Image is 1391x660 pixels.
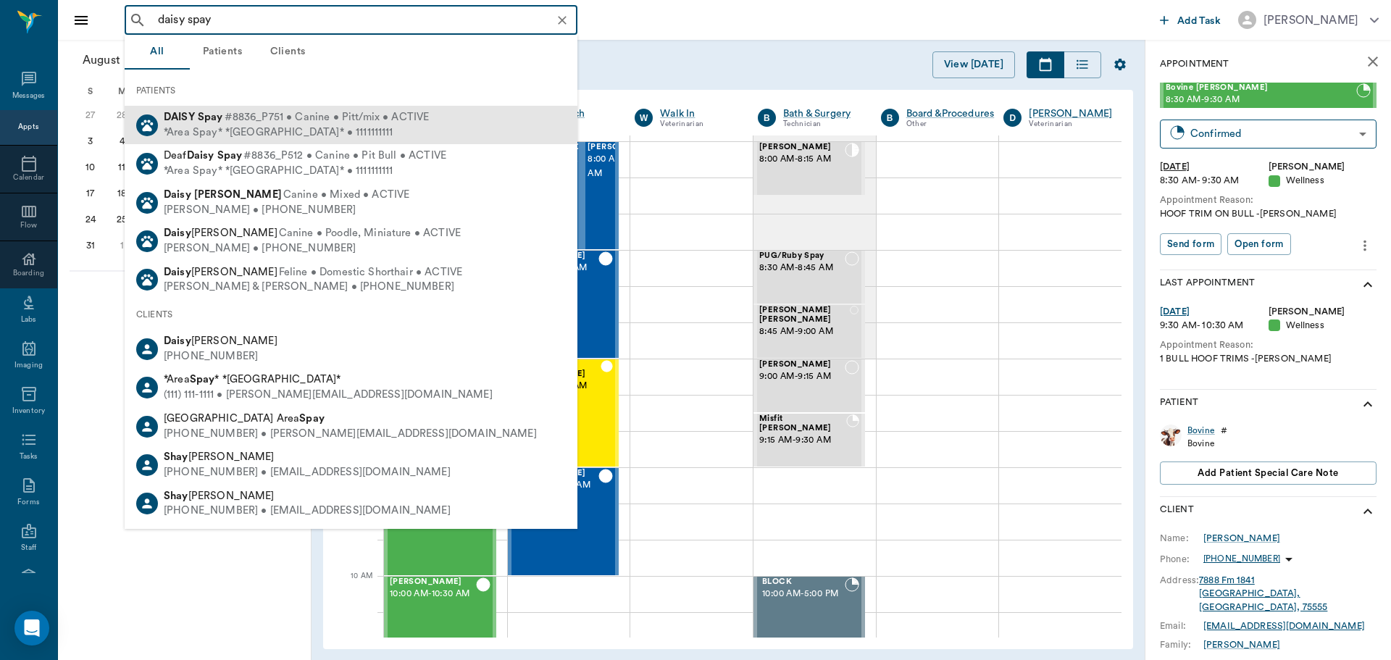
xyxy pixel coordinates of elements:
[1160,638,1203,651] div: Family:
[1203,622,1365,630] a: [EMAIL_ADDRESS][DOMAIN_NAME]
[164,465,451,480] div: [PHONE_NUMBER] • [EMAIL_ADDRESS][DOMAIN_NAME]
[164,125,429,141] div: *Area Spay* *[GEOGRAPHIC_DATA]* • 1111111111
[582,141,619,250] div: CHECKED_OUT, 8:00 AM - 8:30 AM
[1358,47,1387,76] button: close
[164,241,461,256] div: [PERSON_NAME] • [PHONE_NUMBER]
[112,157,132,177] div: Monday, August 11, 2025
[80,105,101,125] div: Sunday, July 27, 2025
[125,75,577,106] div: PATIENTS
[390,577,476,587] span: [PERSON_NAME]
[753,141,865,196] div: CHECKED_IN, 8:00 AM - 8:15 AM
[164,490,275,501] span: [PERSON_NAME]
[80,157,101,177] div: Sunday, August 10, 2025
[1166,93,1356,107] span: 8:30 AM - 9:30 AM
[190,374,215,385] b: Spay
[17,497,39,508] div: Forms
[1160,233,1221,256] button: Send form
[21,543,36,554] div: Staff
[660,118,736,130] div: Veterinarian
[299,413,325,424] b: Spay
[80,209,101,230] div: Sunday, August 24, 2025
[1160,319,1269,333] div: 9:30 AM - 10:30 AM
[635,109,653,127] div: W
[1160,174,1269,188] div: 8:30 AM - 9:30 AM
[1160,425,1182,446] img: Profile Image
[164,227,277,238] span: [PERSON_NAME]
[279,226,461,241] span: Canine • Poodle, Miniature • ACTIVE
[1203,532,1280,545] a: [PERSON_NAME]
[164,112,195,122] b: DAISY
[164,189,191,200] b: Daisy
[283,188,409,203] span: Canine • Mixed • ACTIVE
[1160,532,1203,545] div: Name:
[1269,160,1377,174] div: [PERSON_NAME]
[1359,276,1377,293] svg: show more
[164,388,493,403] div: (111) 111-1111 • [PERSON_NAME][EMAIL_ADDRESS][DOMAIN_NAME]
[164,164,446,179] div: *Area Spay* *[GEOGRAPHIC_DATA]* • 1111111111
[759,325,850,339] span: 8:45 AM - 9:00 AM
[194,189,282,200] b: [PERSON_NAME]
[164,203,409,218] div: [PERSON_NAME] • [PHONE_NUMBER]
[164,335,277,346] span: [PERSON_NAME]
[1199,576,1327,611] a: 7888 Fm 1841[GEOGRAPHIC_DATA], [GEOGRAPHIC_DATA], 75555
[164,267,191,277] b: Daisy
[759,360,845,369] span: [PERSON_NAME]
[164,374,341,385] span: *Area * *[GEOGRAPHIC_DATA]*
[164,267,277,277] span: [PERSON_NAME]
[106,80,138,102] div: M
[164,227,191,238] b: Daisy
[80,131,101,151] div: Sunday, August 3, 2025
[1160,574,1199,587] div: Address:
[1160,352,1377,366] div: 1 BULL HOOF TRIMS -[PERSON_NAME]
[759,369,845,384] span: 9:00 AM - 9:15 AM
[759,261,845,275] span: 8:30 AM - 8:45 AM
[125,299,577,330] div: CLIENTS
[190,35,255,70] button: Patients
[187,150,214,161] b: Daisy
[660,106,736,121] a: Walk In
[164,349,277,364] div: [PHONE_NUMBER]
[198,112,223,122] b: Spay
[758,109,776,127] div: B
[1160,193,1377,207] div: Appointment Reason:
[759,433,846,448] span: 9:15 AM - 9:30 AM
[1160,553,1203,566] div: Phone:
[1203,638,1280,651] div: [PERSON_NAME]
[1029,118,1112,130] div: Veterinarian
[906,118,995,130] div: Other
[1160,338,1377,352] div: Appointment Reason:
[125,35,190,70] button: All
[335,569,372,605] div: 10 AM
[1029,106,1112,121] div: [PERSON_NAME]
[762,577,845,587] span: BLOCK
[152,10,573,30] input: Search
[1203,553,1280,565] p: [PHONE_NUMBER]
[164,451,188,462] b: Shay
[762,587,845,601] span: 10:00 AM - 5:00 PM
[1160,461,1377,485] button: Add patient Special Care Note
[14,360,43,371] div: Imaging
[783,106,859,121] div: Bath & Surgery
[783,118,859,130] div: Technician
[112,131,132,151] div: Monday, August 4, 2025
[12,406,45,417] div: Inventory
[80,50,123,70] span: August
[906,106,995,121] a: Board &Procedures
[588,152,660,181] span: 8:00 AM - 8:30 AM
[1227,7,1390,33] button: [PERSON_NAME]
[753,413,865,467] div: BOOKED, 9:15 AM - 9:30 AM
[14,611,49,646] div: Open Intercom Messenger
[759,251,845,261] span: PUG/Ruby Spay
[243,149,446,164] span: #8836_P512 • Canine • Pit Bull • ACTIVE
[1227,233,1290,256] button: Open form
[1154,7,1227,33] button: Add Task
[12,91,46,101] div: Messages
[753,250,865,304] div: NOT_CONFIRMED, 8:30 AM - 8:45 AM
[164,280,462,295] div: [PERSON_NAME] & [PERSON_NAME] • [PHONE_NUMBER]
[753,304,865,359] div: NOT_CONFIRMED, 8:45 AM - 9:00 AM
[759,306,850,325] span: [PERSON_NAME] [PERSON_NAME]
[217,150,243,161] b: Spay
[75,46,177,75] button: August2025
[552,10,572,30] button: Clear
[75,80,106,102] div: S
